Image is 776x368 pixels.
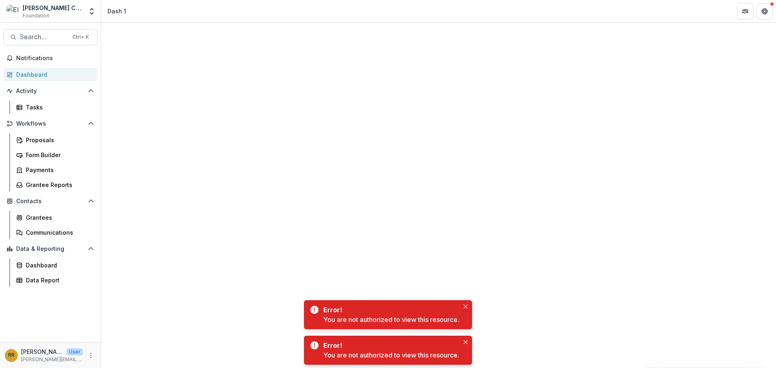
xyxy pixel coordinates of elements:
img: Ella Fitzgerald Charitable Foundation [6,5,19,18]
button: More [86,351,96,360]
button: Close [461,337,470,347]
a: Payments [13,163,97,177]
button: Partners [737,3,753,19]
button: Notifications [3,52,97,65]
button: Get Help [757,3,773,19]
a: Dashboard [3,68,97,81]
div: You are not authorized to view this resource. [323,350,459,360]
div: Error! [323,305,456,315]
a: Grantees [13,211,97,224]
div: Dash 1 [108,7,126,15]
button: Open entity switcher [86,3,97,19]
div: Grantee Reports [26,181,91,189]
div: Data Report [26,276,91,284]
div: Communications [26,228,91,237]
div: Tasks [26,103,91,111]
p: [PERSON_NAME][EMAIL_ADDRESS][DOMAIN_NAME] [21,356,83,363]
span: Data & Reporting [16,246,84,252]
div: Payments [26,166,91,174]
a: Tasks [13,101,97,114]
div: Randal Rosman [8,353,15,358]
div: Error! [323,341,456,350]
div: Form Builder [26,151,91,159]
p: User [66,348,83,355]
nav: breadcrumb [104,5,129,17]
span: Workflows [16,120,84,127]
div: Proposals [26,136,91,144]
div: [PERSON_NAME] Charitable Foundation [23,4,83,12]
a: Form Builder [13,148,97,162]
div: You are not authorized to view this resource. [323,315,459,324]
a: Grantee Reports [13,178,97,191]
a: Dashboard [13,259,97,272]
div: Dashboard [16,70,91,79]
button: Close [461,302,470,311]
button: Search... [3,29,97,45]
span: Notifications [16,55,94,62]
button: Open Data & Reporting [3,242,97,255]
button: Open Contacts [3,195,97,208]
a: Communications [13,226,97,239]
p: [PERSON_NAME] [21,347,63,356]
span: Activity [16,88,84,95]
button: Open Activity [3,84,97,97]
span: Search... [20,33,67,41]
span: Foundation [23,12,49,19]
div: Dashboard [26,261,91,269]
span: Contacts [16,198,84,205]
div: Grantees [26,213,91,222]
a: Proposals [13,133,97,147]
button: Open Workflows [3,117,97,130]
div: Ctrl + K [71,33,91,42]
a: Data Report [13,273,97,287]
